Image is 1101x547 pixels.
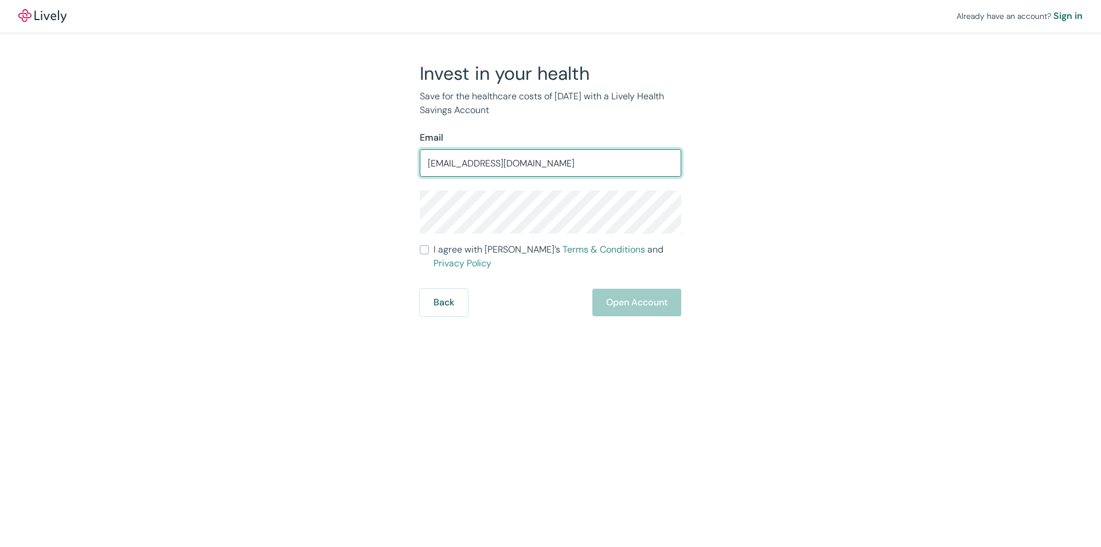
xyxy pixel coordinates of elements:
a: Sign in [1053,9,1083,23]
span: I agree with [PERSON_NAME]’s and [434,243,681,270]
h2: Invest in your health [420,62,681,85]
img: Lively [18,9,67,23]
p: Save for the healthcare costs of [DATE] with a Lively Health Savings Account [420,90,681,117]
a: LivelyLively [18,9,67,23]
label: Email [420,131,443,145]
div: Already have an account? [956,9,1083,23]
button: Back [420,289,468,316]
a: Terms & Conditions [563,243,645,255]
a: Privacy Policy [434,257,491,269]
